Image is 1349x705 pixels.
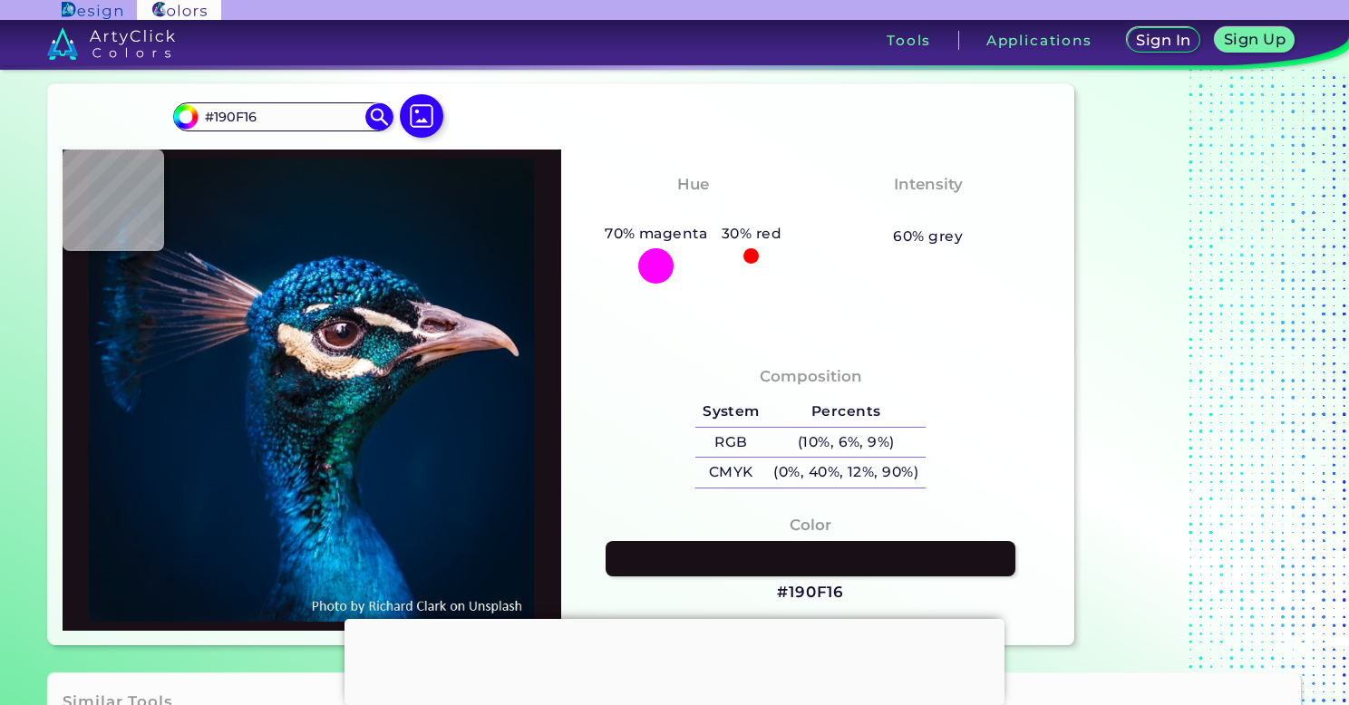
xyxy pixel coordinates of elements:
h5: (0%, 40%, 12%, 90%) [767,458,926,488]
h5: (10%, 6%, 9%) [767,428,926,458]
img: icon search [365,103,393,130]
a: Sign Up [1216,28,1294,53]
iframe: Advertisement [345,619,1004,700]
h5: System [695,397,766,427]
h5: Percents [767,397,926,427]
img: icon picture [400,94,443,138]
img: logo_artyclick_colors_white.svg [47,27,175,60]
img: ArtyClick Design logo [62,2,122,19]
h5: 30% red [714,222,789,246]
h4: Color [790,512,831,538]
h4: Hue [677,171,709,198]
input: type color.. [199,104,367,129]
h5: Sign In [1137,33,1191,47]
img: img_pavlin.jpg [72,159,552,622]
h3: Pastel [894,200,962,222]
h5: Sign Up [1224,32,1286,46]
h5: 70% magenta [597,222,714,246]
h3: Applications [986,34,1092,47]
h3: Reddish Magenta [610,200,776,222]
h3: #190F16 [777,582,844,604]
h3: Tools [887,34,931,47]
h4: Intensity [894,171,963,198]
iframe: Advertisement [1082,42,1308,652]
h4: Composition [760,363,862,390]
h5: CMYK [695,458,766,488]
h5: RGB [695,428,766,458]
h5: 60% grey [893,225,963,248]
a: Sign In [1127,28,1200,53]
